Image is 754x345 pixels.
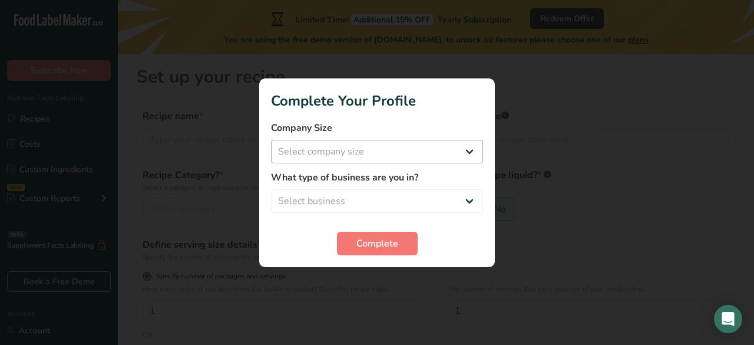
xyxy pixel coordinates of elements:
[271,170,483,185] label: What type of business are you in?
[337,232,418,255] button: Complete
[271,121,483,135] label: Company Size
[356,236,398,251] span: Complete
[271,90,483,111] h1: Complete Your Profile
[714,305,742,333] div: Open Intercom Messenger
